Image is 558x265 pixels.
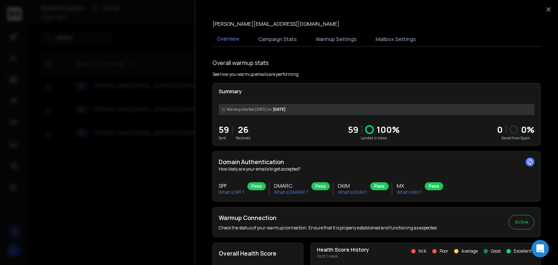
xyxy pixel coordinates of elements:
[317,246,369,253] p: Health Score History
[425,182,443,190] div: Pass
[219,213,438,222] h2: Warmup Connection
[491,248,501,254] p: Good
[219,166,534,172] p: How likely are your emails to get accepted?
[311,182,330,190] div: Pass
[219,124,229,135] p: 59
[219,158,534,166] h2: Domain Authentication
[219,88,534,95] p: Summary
[397,189,422,195] p: What is MX ?
[213,58,269,67] h1: Overall warmup stats
[219,249,297,258] h2: Overall Health Score
[497,135,534,141] p: Saved from Spam
[274,189,308,195] p: What is DMARC ?
[531,240,549,257] div: Open Intercom Messenger
[311,31,361,47] button: Warmup Settings
[247,182,266,190] div: Pass
[509,215,534,229] button: Active
[397,182,422,189] h3: MX
[213,31,244,48] button: Overview
[219,104,534,115] div: [DATE]
[370,182,389,190] div: Pass
[274,182,308,189] h3: DMARC
[497,123,503,135] strong: 0
[236,124,250,135] p: 26
[219,225,438,231] p: Check the status of your warmup connection. Ensure that it is properly established and functionin...
[338,189,367,195] p: What is DKIM ?
[418,248,426,254] p: N/A
[371,31,420,47] button: Mailbox Settings
[338,182,367,189] h3: DKIM
[219,182,244,189] h3: SPF
[377,124,400,135] p: 100 %
[213,72,299,77] p: See how you warmup emails are performing
[317,253,369,259] p: Past 1 week
[461,248,478,254] p: Average
[348,124,359,135] p: 59
[521,124,534,135] p: 0 %
[219,189,244,195] p: What is SPF ?
[219,135,229,141] p: Sent
[348,135,400,141] p: Landed in Inbox
[213,20,339,28] p: [PERSON_NAME][EMAIL_ADDRESS][DOMAIN_NAME]
[254,31,301,47] button: Campaign Stats
[514,248,531,254] p: Excellent
[440,248,448,254] p: Poor
[227,107,271,112] span: Warmup started [DATE] on
[236,135,250,141] p: Received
